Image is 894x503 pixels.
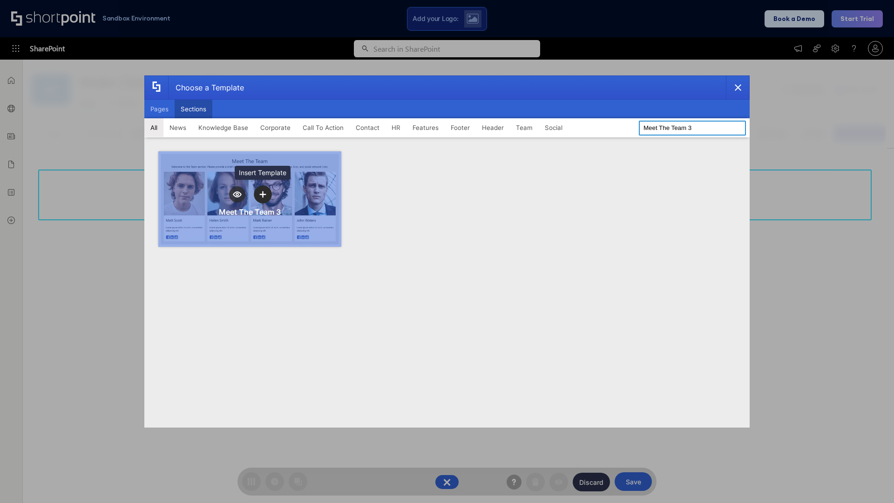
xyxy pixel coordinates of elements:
[510,118,539,137] button: Team
[539,118,569,137] button: Social
[175,100,212,118] button: Sections
[219,207,281,217] div: Meet The Team 3
[144,100,175,118] button: Pages
[254,118,297,137] button: Corporate
[445,118,476,137] button: Footer
[350,118,386,137] button: Contact
[168,76,244,99] div: Choose a Template
[386,118,406,137] button: HR
[297,118,350,137] button: Call To Action
[847,458,894,503] iframe: Chat Widget
[476,118,510,137] button: Header
[192,118,254,137] button: Knowledge Base
[163,118,192,137] button: News
[144,118,163,137] button: All
[144,75,750,428] div: template selector
[406,118,445,137] button: Features
[639,121,746,136] input: Search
